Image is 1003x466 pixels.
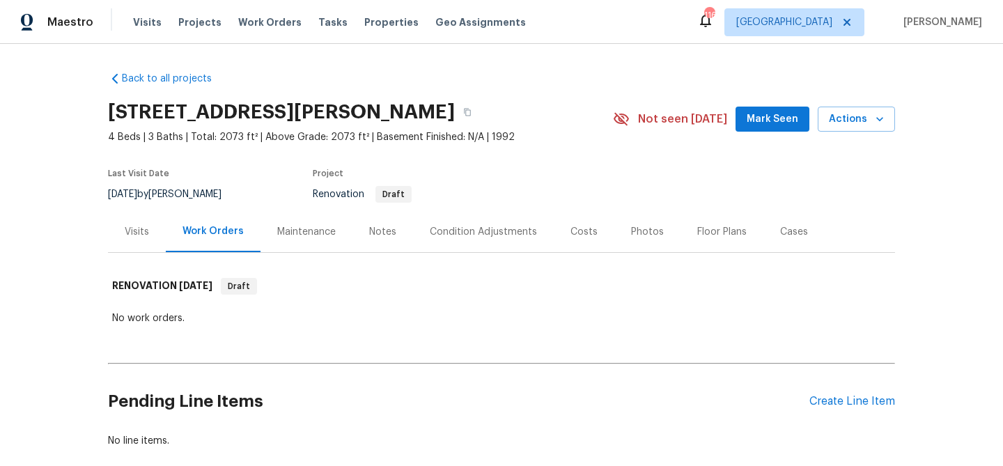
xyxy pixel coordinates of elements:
div: No work orders. [112,311,891,325]
span: Visits [133,15,162,29]
div: by [PERSON_NAME] [108,186,238,203]
span: Geo Assignments [435,15,526,29]
span: Renovation [313,189,412,199]
h6: RENOVATION [112,278,212,295]
span: Draft [377,190,410,199]
span: [GEOGRAPHIC_DATA] [736,15,832,29]
span: Properties [364,15,419,29]
div: Floor Plans [697,225,747,239]
div: Photos [631,225,664,239]
h2: Pending Line Items [108,369,809,434]
button: Copy Address [455,100,480,125]
div: Cases [780,225,808,239]
span: [DATE] [108,189,137,199]
div: Maintenance [277,225,336,239]
button: Mark Seen [736,107,809,132]
div: Notes [369,225,396,239]
div: Work Orders [182,224,244,238]
span: Work Orders [238,15,302,29]
span: [DATE] [179,281,212,290]
span: Mark Seen [747,111,798,128]
div: RENOVATION [DATE]Draft [108,264,895,309]
span: Tasks [318,17,348,27]
h2: [STREET_ADDRESS][PERSON_NAME] [108,105,455,119]
div: No line items. [108,434,895,448]
div: Create Line Item [809,395,895,408]
span: 4 Beds | 3 Baths | Total: 2073 ft² | Above Grade: 2073 ft² | Basement Finished: N/A | 1992 [108,130,613,144]
div: Condition Adjustments [430,225,537,239]
span: [PERSON_NAME] [898,15,982,29]
span: Maestro [47,15,93,29]
span: Project [313,169,343,178]
button: Actions [818,107,895,132]
span: Not seen [DATE] [638,112,727,126]
span: Actions [829,111,884,128]
a: Back to all projects [108,72,242,86]
div: Visits [125,225,149,239]
div: Costs [570,225,598,239]
span: Draft [222,279,256,293]
span: Last Visit Date [108,169,169,178]
span: Projects [178,15,221,29]
div: 116 [704,8,714,22]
